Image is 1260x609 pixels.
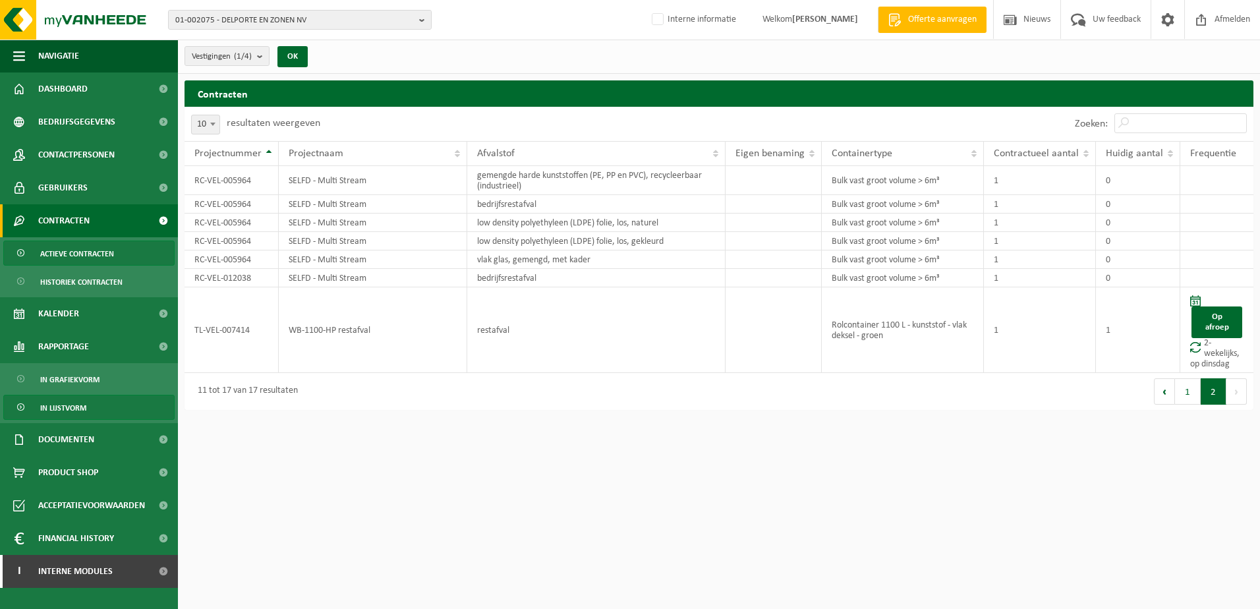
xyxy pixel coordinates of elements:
[40,241,114,266] span: Actieve contracten
[832,148,892,159] span: Containertype
[289,148,343,159] span: Projectnaam
[467,166,726,195] td: gemengde harde kunststoffen (PE, PP en PVC), recycleerbaar (industrieel)
[175,11,414,30] span: 01-002075 - DELPORTE EN ZONEN NV
[1190,148,1236,159] span: Frequentie
[279,166,467,195] td: SELFD - Multi Stream
[234,52,252,61] count: (1/4)
[185,232,279,250] td: RC-VEL-005964
[185,269,279,287] td: RC-VEL-012038
[277,46,308,67] button: OK
[1096,166,1180,195] td: 0
[822,269,984,287] td: Bulk vast groot volume > 6m³
[38,171,88,204] span: Gebruikers
[984,269,1096,287] td: 1
[3,366,175,391] a: In grafiekvorm
[38,72,88,105] span: Dashboard
[13,555,25,588] span: I
[38,105,115,138] span: Bedrijfsgegevens
[467,214,726,232] td: low density polyethyleen (LDPE) folie, los, naturel
[38,489,145,522] span: Acceptatievoorwaarden
[735,148,805,159] span: Eigen benaming
[822,250,984,269] td: Bulk vast groot volume > 6m³
[1106,148,1163,159] span: Huidig aantal
[1180,287,1253,373] td: 2-wekelijks, op dinsdag
[185,166,279,195] td: RC-VEL-005964
[822,195,984,214] td: Bulk vast groot volume > 6m³
[227,118,320,129] label: resultaten weergeven
[279,269,467,287] td: SELFD - Multi Stream
[984,166,1096,195] td: 1
[192,115,219,134] span: 10
[1096,195,1180,214] td: 0
[40,270,123,295] span: Historiek contracten
[467,287,726,373] td: restafval
[467,232,726,250] td: low density polyethyleen (LDPE) folie, los, gekleurd
[3,269,175,294] a: Historiek contracten
[467,269,726,287] td: bedrijfsrestafval
[467,250,726,269] td: vlak glas, gemengd, met kader
[192,47,252,67] span: Vestigingen
[984,214,1096,232] td: 1
[38,204,90,237] span: Contracten
[1096,269,1180,287] td: 0
[194,148,262,159] span: Projectnummer
[1201,378,1226,405] button: 2
[994,148,1079,159] span: Contractueel aantal
[38,423,94,456] span: Documenten
[185,80,1253,106] h2: Contracten
[822,214,984,232] td: Bulk vast groot volume > 6m³
[38,456,98,489] span: Product Shop
[38,555,113,588] span: Interne modules
[984,287,1096,373] td: 1
[1096,287,1180,373] td: 1
[1096,250,1180,269] td: 0
[792,14,858,24] strong: [PERSON_NAME]
[191,380,298,403] div: 11 tot 17 van 17 resultaten
[185,287,279,373] td: TL-VEL-007414
[477,148,515,159] span: Afvalstof
[649,10,736,30] label: Interne informatie
[185,214,279,232] td: RC-VEL-005964
[1096,232,1180,250] td: 0
[3,395,175,420] a: In lijstvorm
[822,232,984,250] td: Bulk vast groot volume > 6m³
[1226,378,1247,405] button: Next
[38,522,114,555] span: Financial History
[279,250,467,269] td: SELFD - Multi Stream
[467,195,726,214] td: bedrijfsrestafval
[878,7,987,33] a: Offerte aanvragen
[38,330,89,363] span: Rapportage
[1154,378,1175,405] button: Previous
[38,297,79,330] span: Kalender
[905,13,980,26] span: Offerte aanvragen
[984,232,1096,250] td: 1
[191,115,220,134] span: 10
[185,46,270,66] button: Vestigingen(1/4)
[822,166,984,195] td: Bulk vast groot volume > 6m³
[1075,119,1108,129] label: Zoeken:
[40,367,100,392] span: In grafiekvorm
[168,10,432,30] button: 01-002075 - DELPORTE EN ZONEN NV
[38,138,115,171] span: Contactpersonen
[40,395,86,420] span: In lijstvorm
[1175,378,1201,405] button: 1
[279,214,467,232] td: SELFD - Multi Stream
[279,287,467,373] td: WB-1100-HP restafval
[822,287,984,373] td: Rolcontainer 1100 L - kunststof - vlak deksel - groen
[984,250,1096,269] td: 1
[185,250,279,269] td: RC-VEL-005964
[984,195,1096,214] td: 1
[279,232,467,250] td: SELFD - Multi Stream
[185,195,279,214] td: RC-VEL-005964
[3,241,175,266] a: Actieve contracten
[1096,214,1180,232] td: 0
[1191,306,1242,338] a: Op afroep
[38,40,79,72] span: Navigatie
[279,195,467,214] td: SELFD - Multi Stream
